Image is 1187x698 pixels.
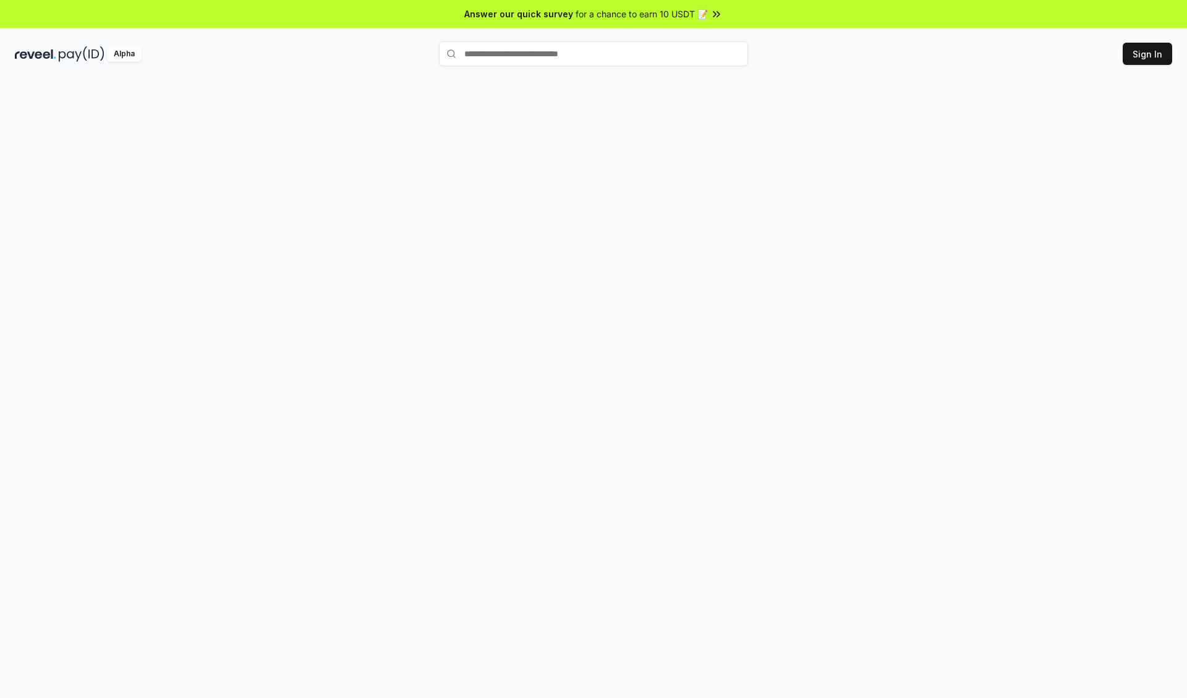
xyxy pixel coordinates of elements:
button: Sign In [1123,43,1172,65]
img: pay_id [59,46,104,62]
div: Alpha [107,46,142,62]
img: reveel_dark [15,46,56,62]
span: Answer our quick survey [464,7,573,20]
span: for a chance to earn 10 USDT 📝 [576,7,708,20]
